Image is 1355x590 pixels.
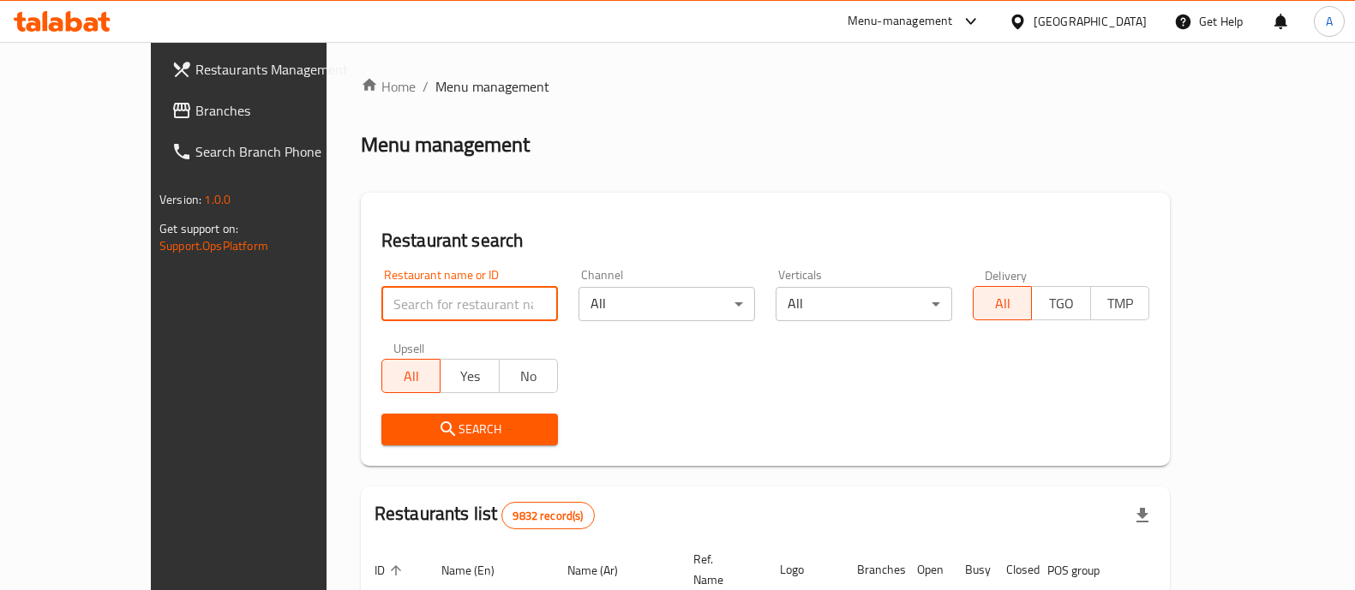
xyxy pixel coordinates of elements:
span: 9832 record(s) [502,508,593,524]
span: Search Branch Phone [195,141,363,162]
button: No [499,359,558,393]
span: Search [395,419,544,440]
div: [GEOGRAPHIC_DATA] [1034,12,1147,31]
span: All [980,291,1025,316]
label: Delivery [985,269,1028,281]
h2: Menu management [361,131,530,158]
span: A [1326,12,1333,31]
button: Yes [440,359,499,393]
span: TGO [1039,291,1083,316]
nav: breadcrumb [361,76,1170,97]
span: Yes [447,364,492,389]
li: / [423,76,429,97]
span: All [389,364,434,389]
span: Name (Ar) [567,560,640,581]
a: Search Branch Phone [158,131,377,172]
button: TMP [1090,286,1149,320]
span: Version: [159,188,201,211]
button: All [381,359,441,393]
span: ID [375,560,407,581]
div: Export file [1122,495,1163,536]
span: Restaurants Management [195,59,363,80]
span: Name (En) [441,560,517,581]
div: Total records count [501,502,594,529]
span: Branches [195,100,363,121]
span: Ref. Name [693,549,746,590]
span: No [507,364,551,389]
div: Menu-management [848,11,953,32]
span: 1.0.0 [204,188,231,211]
div: All [776,287,952,321]
button: TGO [1031,286,1090,320]
span: TMP [1098,291,1142,316]
h2: Restaurants list [375,501,595,529]
a: Support.OpsPlatform [159,235,268,257]
label: Upsell [393,342,425,354]
a: Restaurants Management [158,49,377,90]
input: Search for restaurant name or ID.. [381,287,558,321]
button: All [973,286,1032,320]
a: Branches [158,90,377,131]
span: Get support on: [159,218,238,240]
div: All [579,287,755,321]
span: POS group [1047,560,1122,581]
a: Home [361,76,416,97]
span: Menu management [435,76,549,97]
h2: Restaurant search [381,228,1149,253]
button: Search [381,414,558,445]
